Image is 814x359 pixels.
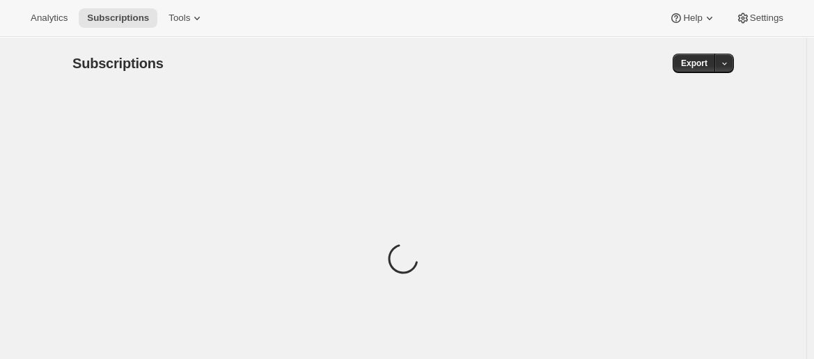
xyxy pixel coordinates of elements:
button: Subscriptions [79,8,157,28]
span: Help [683,13,702,24]
button: Settings [728,8,792,28]
button: Help [661,8,724,28]
button: Analytics [22,8,76,28]
span: Tools [169,13,190,24]
button: Tools [160,8,212,28]
span: Analytics [31,13,68,24]
span: Export [681,58,707,69]
span: Settings [750,13,783,24]
span: Subscriptions [72,56,164,71]
button: Export [673,54,716,73]
span: Subscriptions [87,13,149,24]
